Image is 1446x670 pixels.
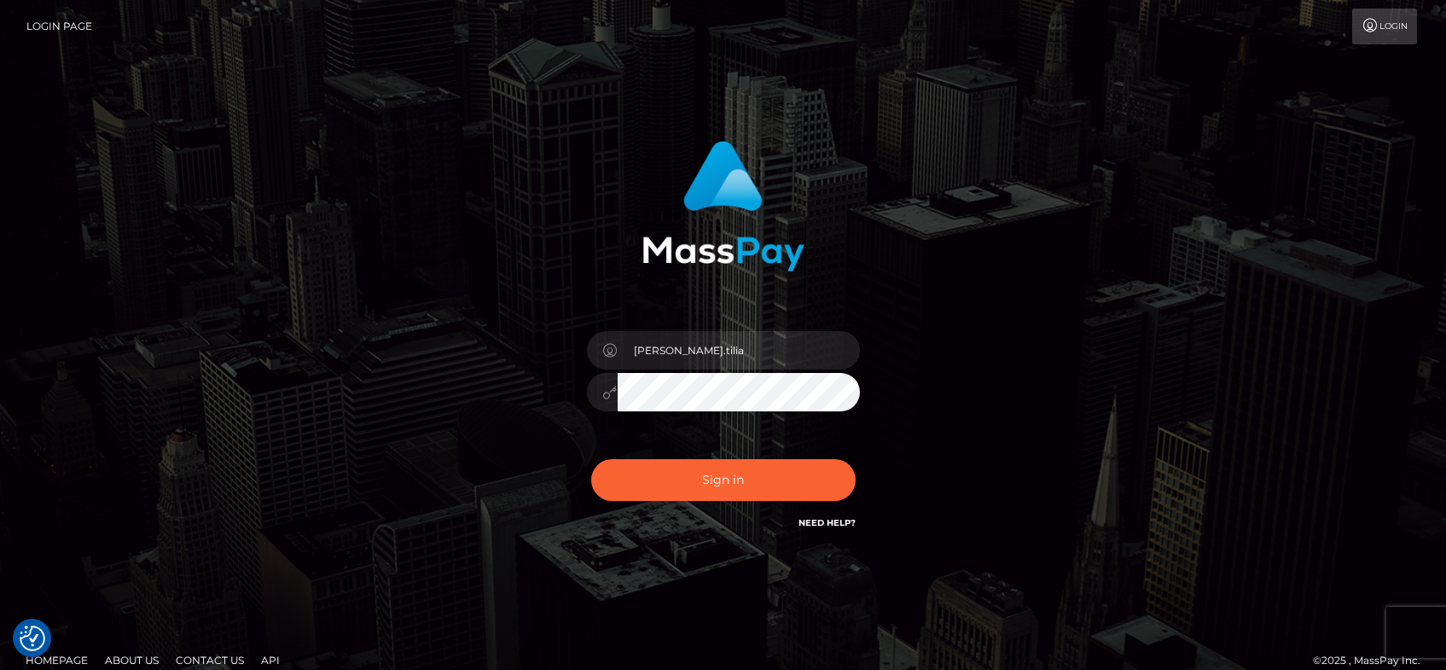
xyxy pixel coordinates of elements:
div: © 2025 , MassPay Inc. [1313,651,1433,670]
a: Login Page [26,9,92,44]
img: MassPay Login [642,141,804,271]
input: Username... [618,331,860,370]
img: Revisit consent button [20,626,45,651]
a: Login [1352,9,1417,44]
button: Sign in [591,459,856,501]
a: Need Help? [798,517,856,528]
button: Consent Preferences [20,626,45,651]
